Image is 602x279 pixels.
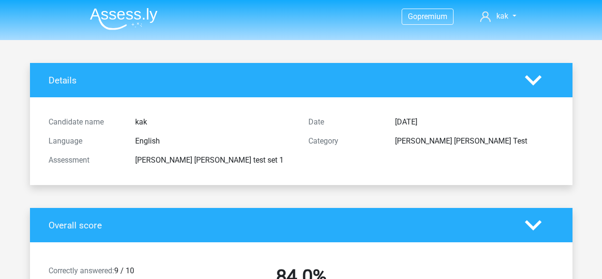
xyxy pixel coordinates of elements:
[49,220,511,231] h4: Overall score
[128,135,301,147] div: English
[49,266,114,275] span: Correctly answered:
[128,116,301,128] div: kak
[402,10,453,23] a: Gopremium
[49,75,511,86] h4: Details
[41,116,128,128] div: Candidate name
[128,155,301,166] div: [PERSON_NAME] [PERSON_NAME] test set 1
[408,12,417,21] span: Go
[496,11,508,21] span: kak
[41,155,128,166] div: Assessment
[417,12,447,21] span: premium
[388,116,561,128] div: [DATE]
[41,135,128,147] div: Language
[301,135,388,147] div: Category
[301,116,388,128] div: Date
[90,8,158,30] img: Assessly
[476,10,520,22] a: kak
[388,135,561,147] div: [PERSON_NAME] [PERSON_NAME] Test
